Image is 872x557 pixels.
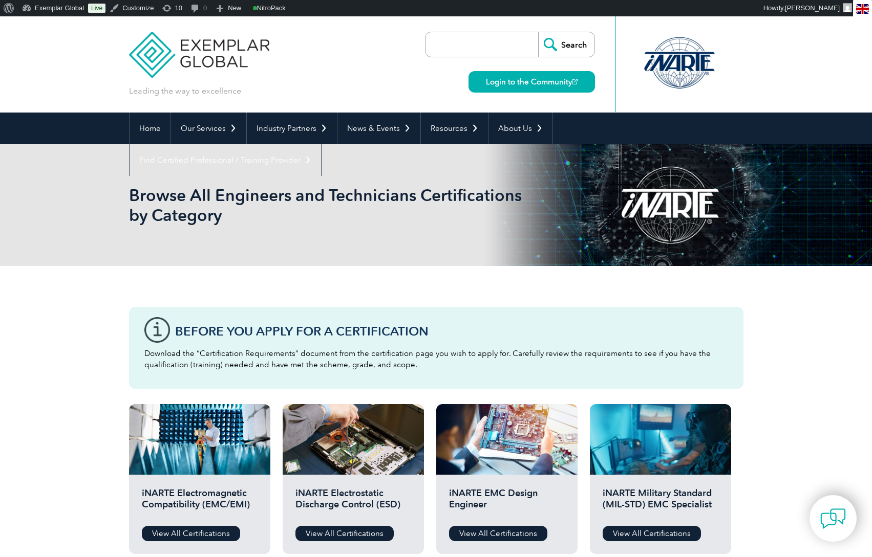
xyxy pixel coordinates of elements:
a: Resources [421,113,488,144]
a: View All Certifications [142,526,240,541]
a: Our Services [171,113,246,144]
h2: iNARTE Military Standard (MIL-STD) EMC Specialist [603,487,718,518]
h2: iNARTE Electrostatic Discharge Control (ESD) [295,487,411,518]
p: Leading the way to excellence [129,85,241,97]
a: Login to the Community [469,71,595,93]
a: About Us [488,113,552,144]
a: Industry Partners [247,113,337,144]
img: contact-chat.png [820,506,846,531]
span: [PERSON_NAME] [785,4,840,12]
a: Live [88,4,105,13]
h1: Browse All Engineers and Technicians Certifications by Category [129,185,522,225]
input: Search [538,32,594,57]
img: Exemplar Global [129,16,270,78]
img: en [856,4,869,14]
h3: Before You Apply For a Certification [175,325,728,338]
a: Find Certified Professional / Training Provider [130,144,321,176]
a: Home [130,113,171,144]
p: Download the “Certification Requirements” document from the certification page you wish to apply ... [144,348,728,370]
a: View All Certifications [449,526,547,541]
h2: iNARTE EMC Design Engineer [449,487,565,518]
a: News & Events [337,113,420,144]
a: View All Certifications [603,526,701,541]
img: open_square.png [572,79,578,84]
a: View All Certifications [295,526,394,541]
h2: iNARTE Electromagnetic Compatibility (EMC/EMI) [142,487,258,518]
